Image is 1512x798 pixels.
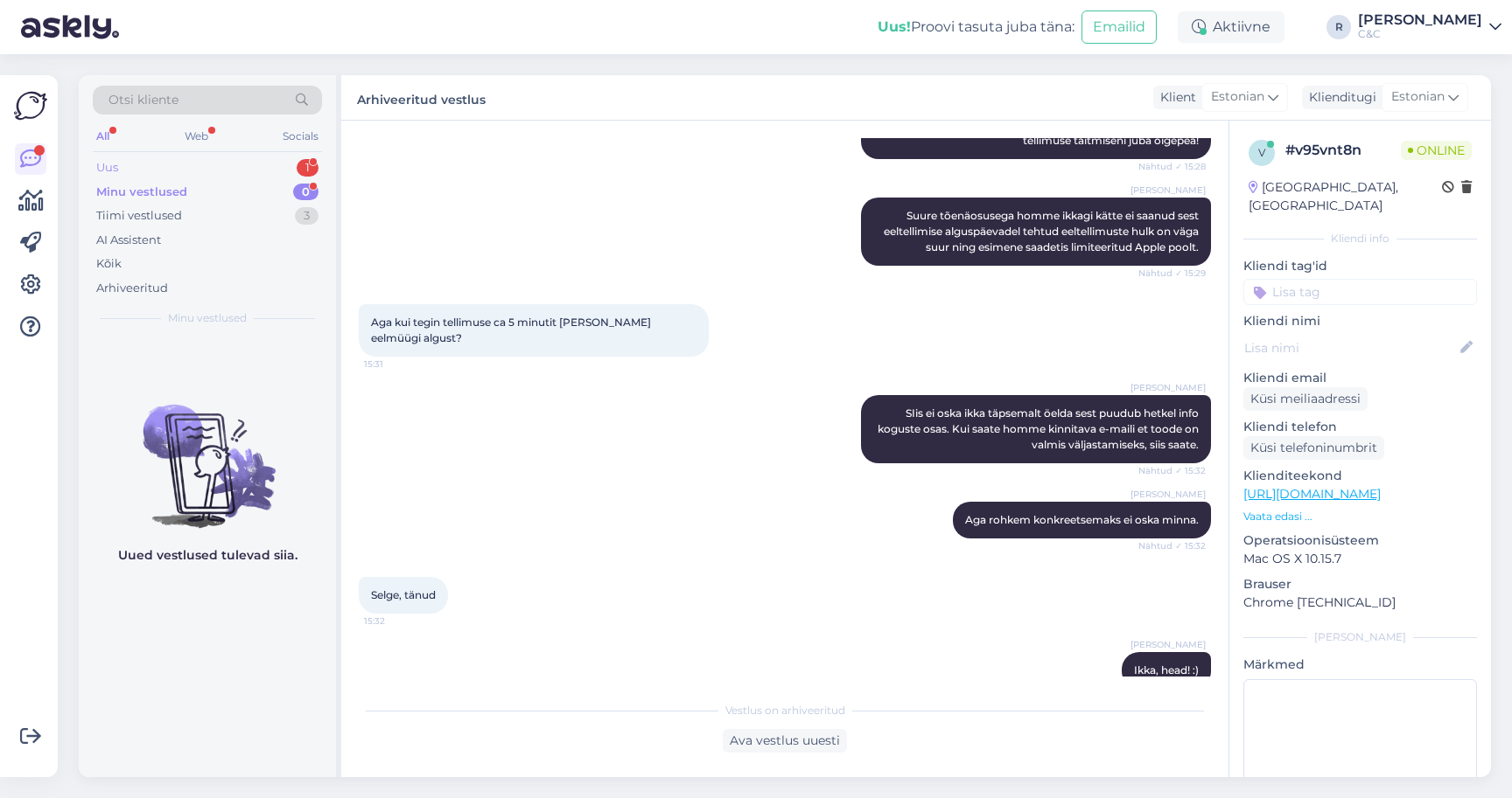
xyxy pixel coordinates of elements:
[1130,184,1206,197] span: [PERSON_NAME]
[878,17,1074,38] div: Proovi tasuta juba täna:
[1244,338,1457,357] input: Lisa nimi
[1243,467,1477,485] p: Klienditeekond
[1243,231,1477,246] div: Kliendi info
[1326,15,1351,39] div: R
[1258,146,1265,159] span: v
[1285,140,1401,161] div: # v95vnt8n
[1243,369,1477,387] p: Kliendi email
[96,159,118,177] div: Uus
[181,125,212,148] div: Web
[1391,87,1445,107] span: Estonian
[1243,257,1477,275] p: Kliendi tag'id
[1243,418,1477,436] p: Kliendi telefon
[96,232,161,249] div: AI Assistent
[297,159,318,177] div: 1
[371,588,436,601] span: Selge, tänud
[293,184,318,201] div: 0
[1243,550,1477,568] p: Mac OS X 10.15.7
[1249,178,1442,215] div: [GEOGRAPHIC_DATA], [GEOGRAPHIC_DATA]
[93,125,113,148] div: All
[1211,87,1264,107] span: Estonian
[118,546,297,565] p: Uued vestlused tulevad siia.
[1243,436,1384,460] div: Küsi telefoninumbrit
[1130,638,1206,651] span: [PERSON_NAME]
[1401,141,1472,160] span: Online
[357,86,486,109] label: Arhiveeritud vestlus
[364,614,430,628] span: 15:32
[1358,13,1482,27] div: [PERSON_NAME]
[96,184,187,201] div: Minu vestlused
[371,316,654,344] span: Aga kui tegin tellimuse ca 5 minutit [PERSON_NAME] eelmüügi algust?
[1130,381,1206,394] span: [PERSON_NAME]
[1138,267,1206,280] span: Nähtud ✓ 15:29
[1134,663,1199,677] span: Ikka, head! :)
[1243,656,1477,674] p: Märkmed
[1081,10,1157,44] button: Emailid
[295,207,318,225] div: 3
[1358,13,1501,41] a: [PERSON_NAME]C&C
[14,89,47,122] img: Askly Logo
[723,729,847,753] div: Ava vestlus uuesti
[1243,486,1381,502] a: [URL][DOMAIN_NAME]
[1358,27,1482,41] div: C&C
[364,357,430,371] span: 15:31
[1243,509,1477,524] p: Vaata edasi ...
[1153,88,1196,107] div: Klient
[1138,160,1206,173] span: Nähtud ✓ 15:28
[965,513,1199,526] span: Aga rohkem konkreetsemaks ei oska minna.
[1243,279,1477,305] input: Lisa tag
[1243,593,1477,612] p: Chrome [TECHNICAL_ID]
[1243,312,1477,330] p: Kliendi nimi
[96,280,168,297] div: Arhiveeritud
[878,18,911,35] b: Uus!
[168,310,247,326] span: Minu vestlused
[96,255,122,273] div: Kõik
[725,703,845,718] span: Vestlus on arhiveeritud
[279,125,322,148] div: Socials
[1178,11,1284,43] div: Aktiivne
[1138,464,1206,477] span: Nähtud ✓ 15:32
[108,91,178,109] span: Otsi kliente
[884,209,1201,253] span: Suure tõenäosusega homme ikkagi kätte ei saanud sest eeltellimise alguspäevadel tehtud eeltellimu...
[1130,488,1206,501] span: [PERSON_NAME]
[96,207,182,225] div: Tiimi vestlused
[79,373,336,531] img: No chats
[1243,531,1477,550] p: Operatsioonisüsteem
[1302,88,1376,107] div: Klienditugi
[1243,629,1477,645] div: [PERSON_NAME]
[878,406,1201,451] span: SIis ei oska ikka täpsemalt öelda sest puudub hetkel info koguste osas. Kui saate homme kinnitava...
[1243,387,1368,411] div: Küsi meiliaadressi
[1138,539,1206,552] span: Nähtud ✓ 15:32
[1243,575,1477,593] p: Brauser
